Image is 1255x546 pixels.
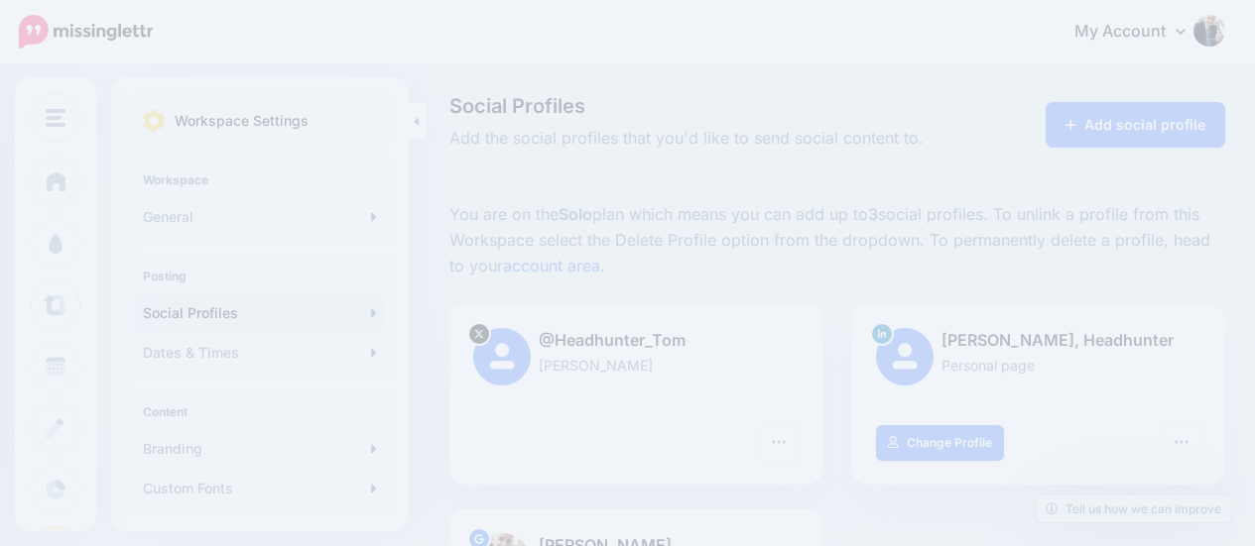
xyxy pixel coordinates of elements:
[876,354,1201,377] p: Personal page
[449,96,956,116] span: Social Profiles
[135,197,385,237] a: General
[473,354,799,377] p: [PERSON_NAME]
[135,333,385,373] a: Dates & Times
[1046,102,1225,148] a: Add social profile
[868,204,878,224] b: 3
[135,293,385,333] a: Social Profiles
[876,425,1004,461] a: Change Profile
[143,110,165,132] img: settings.png
[135,469,385,508] a: Custom Fonts
[503,256,600,275] a: account area
[1055,8,1225,56] a: My Account
[876,328,1201,354] p: [PERSON_NAME], Headhunter
[175,109,309,133] p: Workspace Settings
[19,15,153,49] img: Missinglettr
[135,429,385,469] a: Branding
[143,404,377,419] h4: Content
[449,202,1225,279] p: You are on the plan which means you can add up to social profiles. To unlink a profile from this ...
[143,269,377,283] h4: Posting
[559,204,592,224] b: Solo
[876,328,934,385] img: user_default_image.png
[46,109,65,127] img: menu.png
[143,172,377,187] h4: Workspace
[473,328,799,354] p: @Headhunter_Tom
[1036,495,1231,522] a: Tell us how we can improve
[449,126,956,152] span: Add the social profiles that you'd like to send social content to.
[473,328,531,385] img: user_default_image.png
